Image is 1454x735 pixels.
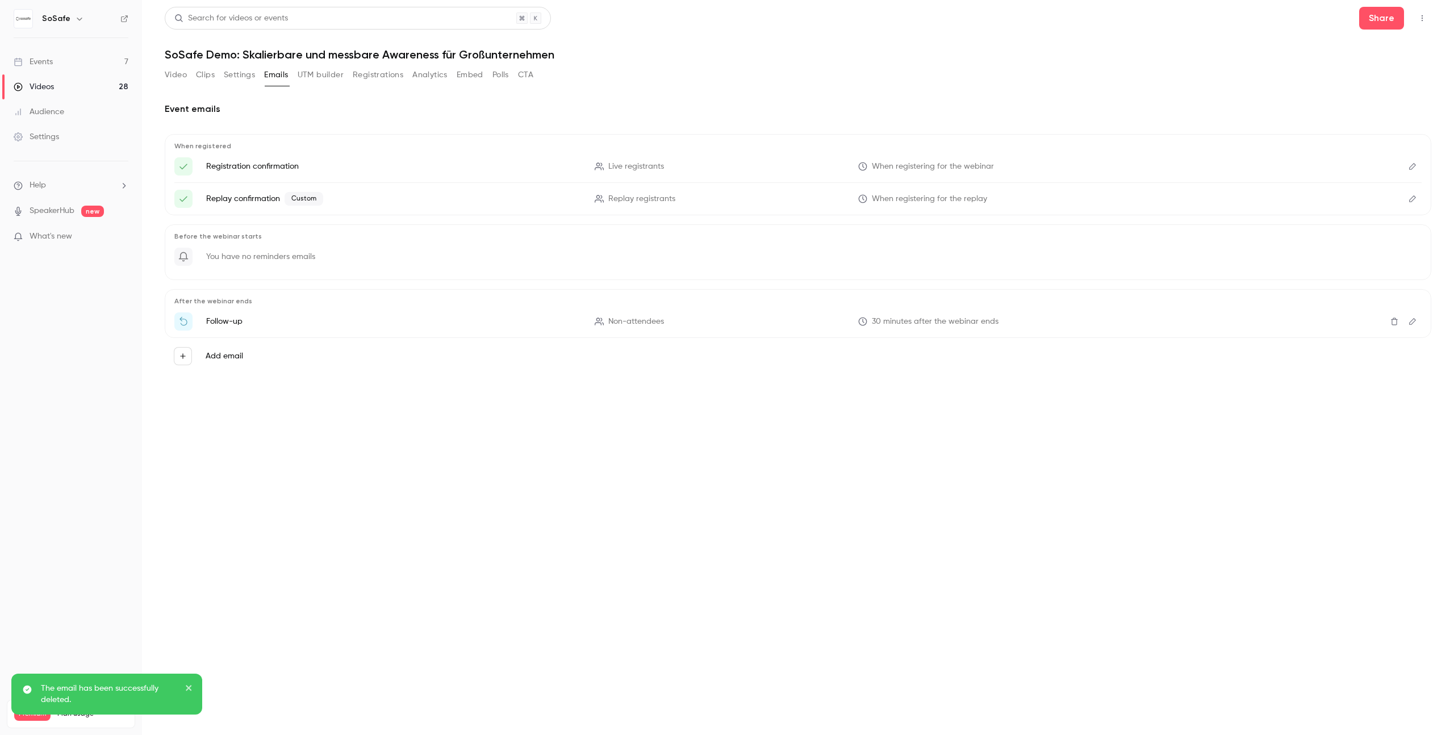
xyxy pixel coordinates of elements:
[55,14,78,26] p: Active
[492,66,509,84] button: Polls
[174,296,1422,306] p: After the webinar ends
[206,251,315,262] p: You have no reminders emails
[9,288,218,344] div: Salim says…
[174,157,1422,176] li: You're Registered! 🎉 - {{ event_name }}
[36,372,45,381] button: Gif picker
[14,106,64,118] div: Audience
[7,5,29,26] button: go back
[353,66,403,84] button: Registrations
[608,161,664,173] span: Live registrants
[81,206,104,217] span: new
[206,192,581,206] p: Replay confirmation
[608,193,675,205] span: Replay registrants
[18,372,27,381] button: Emoji picker
[608,316,664,328] span: Non-attendees
[14,81,54,93] div: Videos
[18,295,177,317] div: The recording was still ongoing, i've removed the recordings.
[264,66,288,84] button: Emails
[1403,190,1422,208] button: Edit
[41,146,218,279] div: When going to the rgistration page it still shows me that there is a recording which is 1M long
[42,13,70,24] h6: SoSafe
[518,66,533,84] button: CTA
[174,190,1422,208] li: Ihr Videolink zur {{ event_name }}
[30,205,74,217] a: SpeakerHub
[872,161,994,173] span: When registering for the webinar
[154,344,218,369] div: Thank you°
[412,66,448,84] button: Analytics
[72,372,81,381] button: Start recording
[165,66,187,84] button: Video
[14,131,59,143] div: Settings
[30,179,46,191] span: Help
[9,112,218,146] div: Salim says…
[206,161,581,172] p: Registration confirmation
[206,316,581,327] p: Follow-up
[285,192,323,206] span: Custom
[1385,312,1403,331] button: Delete
[457,66,483,84] button: Embed
[872,316,998,328] span: 30 minutes after the webinar ends
[165,102,1431,116] h2: Event emails
[54,372,63,381] button: Upload attachment
[1403,157,1422,176] button: Edit
[18,119,142,130] div: It's the limited access link here
[298,66,344,84] button: UTM builder
[174,312,1422,331] li: We Missed You! Here's the Replay 🔄 - {{ event_name }}
[9,112,151,137] div: It's the limited access link here
[14,10,32,28] img: SoSafe
[14,56,53,68] div: Events
[174,12,288,24] div: Search for videos or events
[18,326,114,333] div: [PERSON_NAME] • 36m ago
[196,66,215,84] button: Clips
[10,348,218,367] textarea: Message…
[206,350,243,362] label: Add email
[50,239,209,272] div: When going to the rgistration page it still shows me that there is a recording which is 1M long
[14,179,128,191] li: help-dropdown-opener
[30,231,72,243] span: What's new
[199,5,220,25] div: Close
[1413,9,1431,27] button: Top Bar Actions
[9,288,186,324] div: The recording was still ongoing, i've removed the recordings.[PERSON_NAME] • 36m ago
[1403,312,1422,331] button: Edit
[185,683,193,696] button: close
[174,141,1422,151] p: When registered
[1359,7,1404,30] button: Share
[9,146,218,288] div: user says…
[165,48,1431,61] h1: SoSafe Demo: Skalierbare und messbare Awareness für Großunternehmen
[872,193,987,205] span: When registering for the replay
[32,6,51,24] img: Profile image for Salim
[55,6,129,14] h1: [PERSON_NAME]
[41,683,177,705] p: The email has been successfully deleted.
[195,367,213,386] button: Send a message…
[9,344,218,383] div: user says…
[174,232,1422,241] p: Before the webinar starts
[178,5,199,26] button: Home
[224,66,255,84] button: Settings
